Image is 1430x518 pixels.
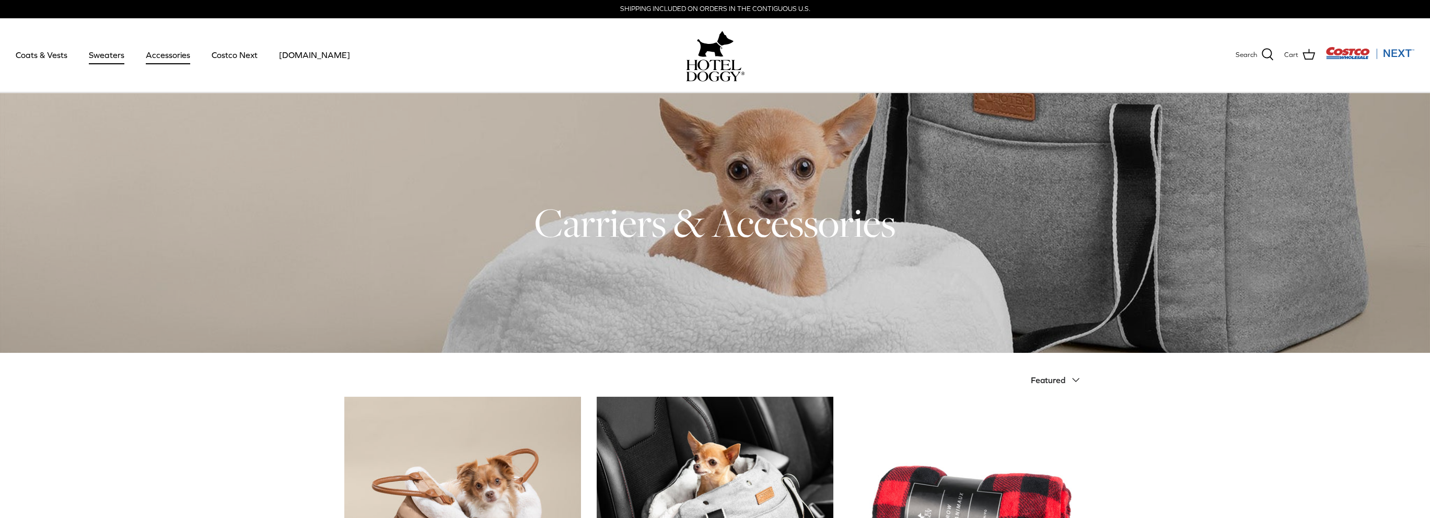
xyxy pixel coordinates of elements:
h1: Carriers & Accessories [344,197,1086,248]
button: Featured [1031,369,1086,392]
a: Accessories [136,37,200,73]
span: Featured [1031,375,1065,385]
img: hoteldoggy.com [697,28,734,60]
a: Costco Next [202,37,267,73]
img: Costco Next [1326,47,1414,60]
a: hoteldoggy.com hoteldoggycom [686,28,745,82]
span: Search [1236,50,1257,61]
a: Coats & Vests [6,37,77,73]
a: Sweaters [79,37,134,73]
a: Search [1236,48,1274,62]
a: [DOMAIN_NAME] [270,37,359,73]
img: hoteldoggycom [686,60,745,82]
span: Cart [1284,50,1298,61]
a: Cart [1284,48,1315,62]
a: Visit Costco Next [1326,53,1414,61]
